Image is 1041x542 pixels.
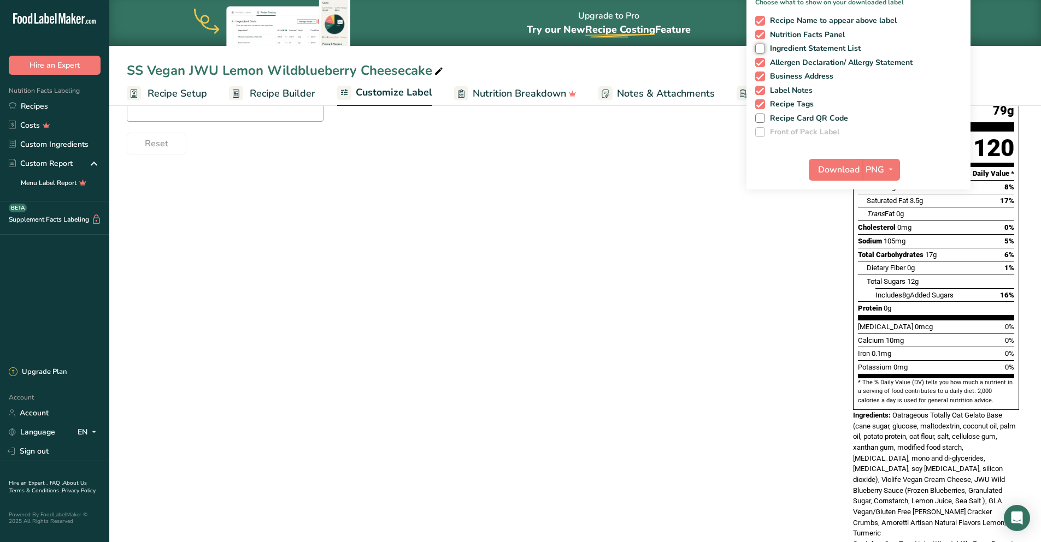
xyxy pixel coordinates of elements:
[127,61,445,80] div: SS Vegan JWU Lemon Wildblueberry Cheesecake
[897,223,911,231] span: 0mg
[1004,505,1030,531] div: Open Intercom Messenger
[1004,251,1014,259] span: 6%
[1004,264,1014,272] span: 1%
[1005,349,1014,358] span: 0%
[765,127,840,137] span: Front of Pack Label
[925,251,937,259] span: 17g
[9,511,101,525] div: Powered By FoodLabelMaker © 2025 All Rights Reserved
[337,80,432,106] a: Customize Label
[765,16,897,26] span: Recipe Name to appear above label
[527,1,691,46] div: Upgrade to Pro
[148,86,207,101] span: Recipe Setup
[875,291,954,299] span: Includes Added Sugars
[1004,183,1014,191] span: 8%
[866,163,884,176] span: PNG
[765,58,913,68] span: Allergen Declaration/ Allergy Statement
[907,264,915,272] span: 0g
[78,426,101,439] div: EN
[9,367,67,378] div: Upgrade Plan
[1004,237,1014,245] span: 5%
[1005,363,1014,371] span: 0%
[9,487,62,495] a: Terms & Conditions .
[886,336,904,344] span: 10mg
[1000,196,1014,205] span: 17%
[737,81,834,106] a: Recipe Costing
[858,336,884,344] span: Calcium
[9,479,87,495] a: About Us .
[1000,291,1014,299] span: 16%
[867,277,905,285] span: Total Sugars
[910,196,923,205] span: 3.5g
[853,411,1016,538] span: Oatrageous Totally Oat Gelato Base (cane sugar, glucose, maltodextrin, coconut oil, palm oil, pot...
[9,158,73,169] div: Custom Report
[862,159,900,181] button: PNG
[867,264,905,272] span: Dietary Fiber
[127,133,186,154] button: Reset
[454,81,577,106] a: Nutrition Breakdown
[915,323,933,331] span: 0mcg
[765,72,834,81] span: Business Address
[9,479,48,487] a: Hire an Expert .
[858,349,870,358] span: Iron
[867,196,908,205] span: Saturated Fat
[356,85,432,100] span: Customize Label
[858,323,913,331] span: [MEDICAL_DATA]
[884,237,905,245] span: 105mg
[9,204,27,212] div: BETA
[9,422,55,442] a: Language
[9,56,101,75] button: Hire an Expert
[809,159,862,181] button: Download
[765,99,814,109] span: Recipe Tags
[858,363,892,371] span: Potassium
[858,237,882,245] span: Sodium
[853,411,891,419] span: Ingredients:
[893,363,908,371] span: 0mg
[884,304,891,312] span: 0g
[127,81,207,106] a: Recipe Setup
[1004,223,1014,231] span: 0%
[765,114,849,123] span: Recipe Card QR Code
[473,86,566,101] span: Nutrition Breakdown
[765,44,861,53] span: Ingredient Statement List
[902,291,910,299] span: 8g
[858,304,882,312] span: Protein
[250,86,315,101] span: Recipe Builder
[818,163,860,176] span: Download
[896,210,904,218] span: 0g
[867,210,895,218] span: Fat
[598,81,715,106] a: Notes & Attachments
[145,137,168,150] span: Reset
[229,81,315,106] a: Recipe Builder
[872,349,891,358] span: 0.1mg
[1005,323,1014,331] span: 0%
[617,86,715,101] span: Notes & Attachments
[858,378,1014,405] section: * The % Daily Value (DV) tells you how much a nutrient in a serving of food contributes to a dail...
[867,210,885,218] i: Trans
[973,134,1014,163] div: 120
[858,223,896,231] span: Cholesterol
[50,479,63,487] a: FAQ .
[993,104,1014,118] span: 79g
[585,23,655,36] span: Recipe Costing
[907,277,919,285] span: 12g
[765,86,813,96] span: Label Notes
[62,487,96,495] a: Privacy Policy
[1005,336,1014,344] span: 0%
[527,23,691,36] span: Try our New Feature
[858,251,924,259] span: Total Carbohydrates
[765,30,845,40] span: Nutrition Facts Panel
